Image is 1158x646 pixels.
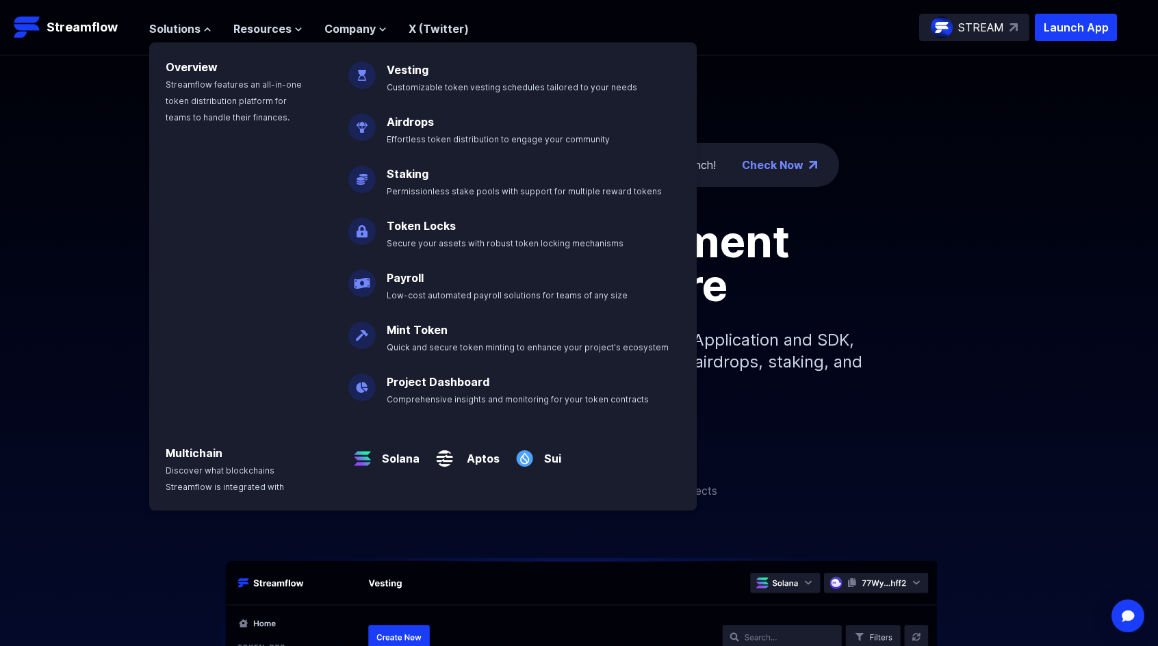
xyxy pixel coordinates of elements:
span: Resources [233,21,292,37]
a: STREAM [919,14,1029,41]
span: Low-cost automated payroll solutions for teams of any size [387,290,628,300]
button: Solutions [149,21,211,37]
img: Project Dashboard [348,363,376,401]
a: Mint Token [387,323,448,337]
img: Sui [511,434,539,472]
a: Check Now [742,157,803,173]
img: Vesting [348,51,376,89]
a: Payroll [387,271,424,285]
span: Permissionless stake pools with support for multiple reward tokens [387,186,662,196]
img: Staking [348,155,376,193]
a: Sui [539,439,561,467]
span: Streamflow features an all-in-one token distribution platform for teams to handle their finances. [166,79,302,122]
span: Quick and secure token minting to enhance your project's ecosystem [387,342,669,352]
span: Secure your assets with robust token locking mechanisms [387,238,623,248]
span: Customizable token vesting schedules tailored to your needs [387,82,637,92]
img: Solana [348,434,376,472]
a: Token Locks [387,219,456,233]
img: Airdrops [348,103,376,141]
span: Solutions [149,21,201,37]
span: Comprehensive insights and monitoring for your token contracts [387,394,649,404]
a: X (Twitter) [409,22,469,36]
img: Mint Token [348,311,376,349]
img: streamflow-logo-circle.png [931,16,953,38]
img: top-right-arrow.svg [1009,23,1018,31]
span: Company [324,21,376,37]
a: Aptos [459,439,500,467]
span: Effortless token distribution to engage your community [387,134,610,144]
img: Payroll [348,259,376,297]
button: Resources [233,21,303,37]
button: Launch App [1035,14,1117,41]
a: Project Dashboard [387,375,489,389]
img: Streamflow Logo [14,14,41,41]
a: Streamflow [14,14,136,41]
a: Vesting [387,63,428,77]
a: Airdrops [387,115,434,129]
button: Company [324,21,387,37]
img: Token Locks [348,207,376,245]
p: STREAM [958,19,1004,36]
a: Staking [387,167,428,181]
p: Streamflow [47,18,118,37]
img: top-right-arrow.png [809,161,817,169]
div: Open Intercom Messenger [1111,599,1144,632]
a: Multichain [166,446,222,460]
a: Overview [166,60,218,74]
img: Aptos [430,434,459,472]
span: Discover what blockchains Streamflow is integrated with [166,465,284,492]
a: Solana [376,439,420,467]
